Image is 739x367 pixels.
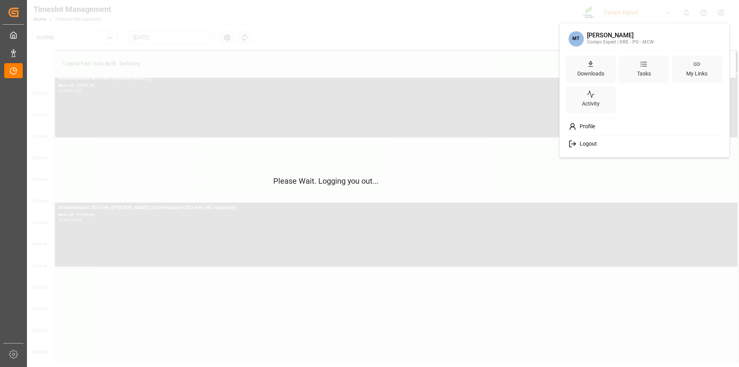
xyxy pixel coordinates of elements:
div: My Links [685,68,709,79]
span: Profile [577,123,595,130]
div: Tasks [635,68,652,79]
div: Activity [580,98,601,109]
div: Downloads [576,68,606,79]
div: [PERSON_NAME] [587,32,654,39]
span: MT [568,31,584,47]
div: Compo Expert | KRE - PO - MCW [587,39,654,46]
p: Please Wait. Logging you out... [273,175,466,187]
span: Logout [577,141,597,147]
